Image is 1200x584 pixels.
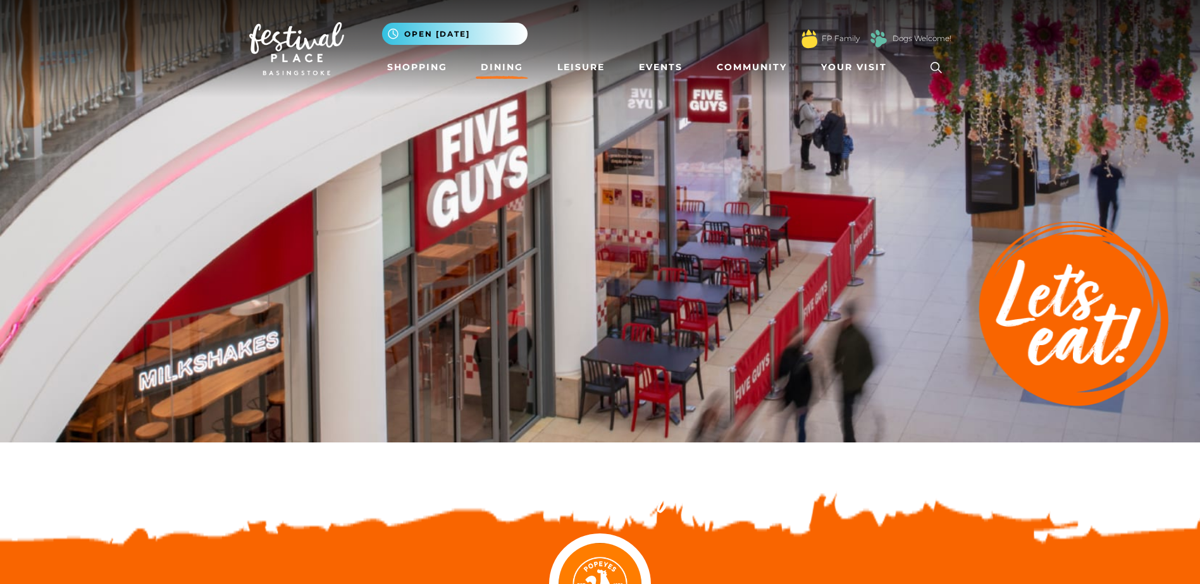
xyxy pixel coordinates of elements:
a: Dogs Welcome! [893,33,951,44]
a: Community [712,56,792,79]
a: FP Family [822,33,860,44]
span: Your Visit [821,61,887,74]
a: Events [634,56,688,79]
img: Festival Place Logo [249,22,344,75]
a: Your Visit [816,56,898,79]
button: Open [DATE] [382,23,528,45]
a: Shopping [382,56,452,79]
a: Dining [476,56,528,79]
h2: Discover something new... [249,468,951,508]
a: Leisure [552,56,610,79]
span: Open [DATE] [404,28,470,40]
